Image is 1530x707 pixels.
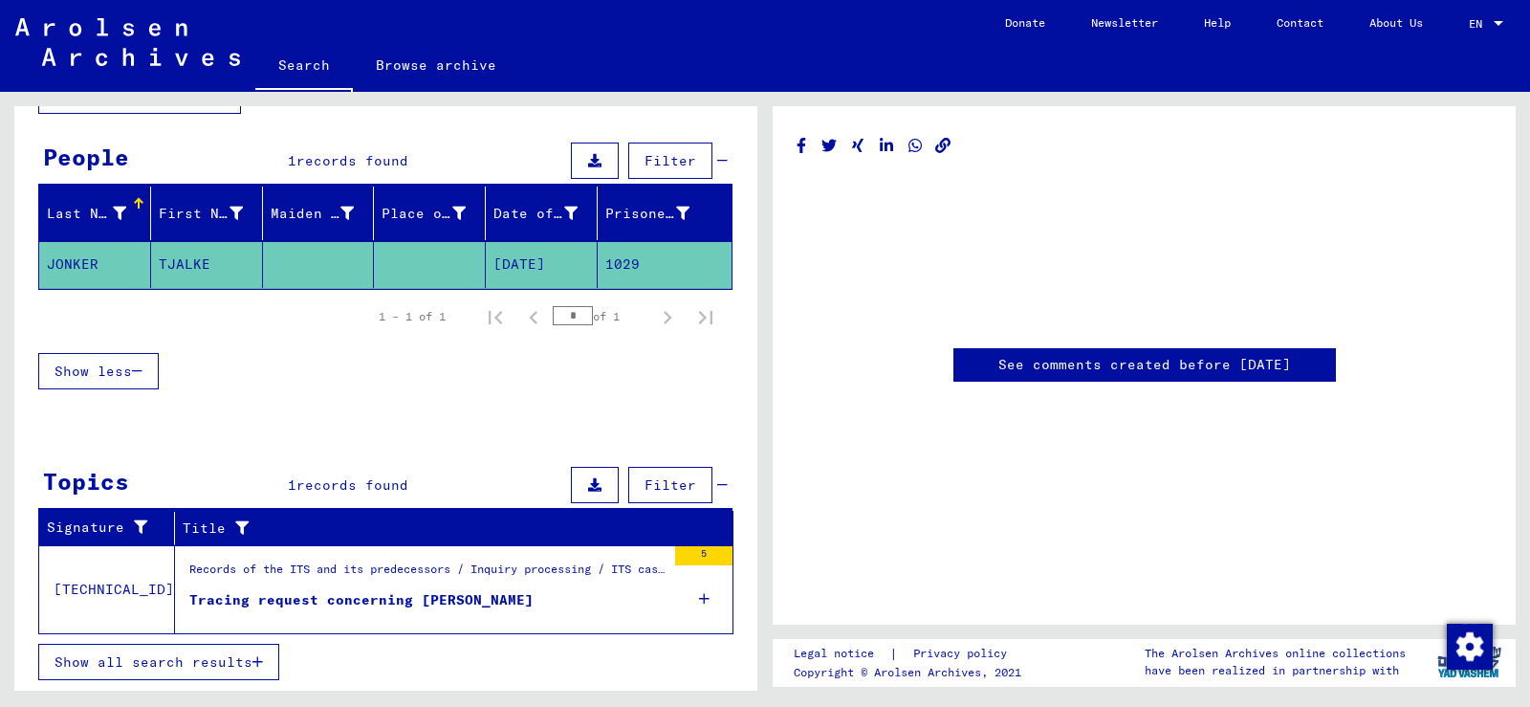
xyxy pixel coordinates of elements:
[43,140,129,174] div: People
[1145,662,1406,679] p: have been realized in partnership with
[898,644,1030,664] a: Privacy policy
[645,152,696,169] span: Filter
[792,134,812,158] button: Share on Facebook
[675,546,732,565] div: 5
[1469,17,1490,31] span: EN
[486,187,598,240] mat-header-cell: Date of Birth
[493,204,578,224] div: Date of Birth
[998,355,1291,375] a: See comments created before [DATE]
[263,187,375,240] mat-header-cell: Maiden Name
[877,134,897,158] button: Share on LinkedIn
[39,545,175,633] td: [TECHNICAL_ID]
[598,187,732,240] mat-header-cell: Prisoner #
[514,298,553,336] button: Previous page
[933,134,953,158] button: Copy link
[648,298,687,336] button: Next page
[271,204,355,224] div: Maiden Name
[476,298,514,336] button: First page
[848,134,868,158] button: Share on Xing
[159,198,267,229] div: First Name
[374,187,486,240] mat-header-cell: Place of Birth
[382,198,490,229] div: Place of Birth
[296,476,408,494] span: records found
[794,644,1030,664] div: |
[255,42,353,92] a: Search
[1145,645,1406,662] p: The Arolsen Archives online collections
[38,353,159,389] button: Show less
[47,518,160,538] div: Signature
[39,241,151,288] mat-cell: JONKER
[271,198,379,229] div: Maiden Name
[47,198,150,229] div: Last Name
[47,204,126,224] div: Last Name
[493,198,601,229] div: Date of Birth
[486,241,598,288] mat-cell: [DATE]
[189,561,666,587] div: Records of the ITS and its predecessors / Inquiry processing / ITS case files as of 1947 / Microf...
[296,152,408,169] span: records found
[906,134,926,158] button: Share on WhatsApp
[288,152,296,169] span: 1
[151,187,263,240] mat-header-cell: First Name
[628,143,712,179] button: Filter
[55,363,132,380] span: Show less
[687,298,725,336] button: Last page
[628,467,712,503] button: Filter
[598,241,732,288] mat-cell: 1029
[39,187,151,240] mat-header-cell: Last Name
[288,476,296,494] span: 1
[645,476,696,494] span: Filter
[183,519,695,539] div: Title
[1447,624,1493,670] img: Change consent
[553,307,648,325] div: of 1
[43,464,129,498] div: Topics
[794,644,889,664] a: Legal notice
[605,198,713,229] div: Prisoner #
[379,308,446,325] div: 1 – 1 of 1
[1433,638,1505,686] img: yv_logo.png
[159,204,243,224] div: First Name
[47,513,179,543] div: Signature
[605,204,689,224] div: Prisoner #
[353,42,519,88] a: Browse archive
[820,134,840,158] button: Share on Twitter
[189,590,534,610] div: Tracing request concerning [PERSON_NAME]
[151,241,263,288] mat-cell: TJALKE
[55,653,252,671] span: Show all search results
[38,644,279,680] button: Show all search results
[15,18,240,66] img: Arolsen_neg.svg
[382,204,466,224] div: Place of Birth
[183,513,714,543] div: Title
[794,664,1030,681] p: Copyright © Arolsen Archives, 2021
